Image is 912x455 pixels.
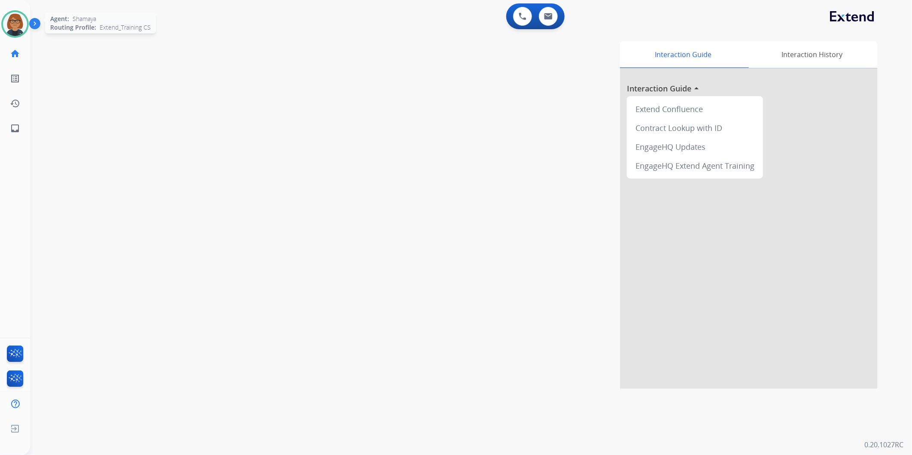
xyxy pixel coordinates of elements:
[630,137,760,156] div: EngageHQ Updates
[100,23,151,32] span: Extend_Training CS
[10,123,20,133] mat-icon: inbox
[10,49,20,59] mat-icon: home
[10,98,20,109] mat-icon: history
[50,15,69,23] span: Agent:
[630,156,760,175] div: EngageHQ Extend Agent Training
[50,23,96,32] span: Routing Profile:
[3,12,27,36] img: avatar
[620,41,747,68] div: Interaction Guide
[630,100,760,118] div: Extend Confluence
[747,41,878,68] div: Interaction History
[864,440,903,450] p: 0.20.1027RC
[630,118,760,137] div: Contract Lookup with ID
[10,73,20,84] mat-icon: list_alt
[73,15,96,23] span: Shamaya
